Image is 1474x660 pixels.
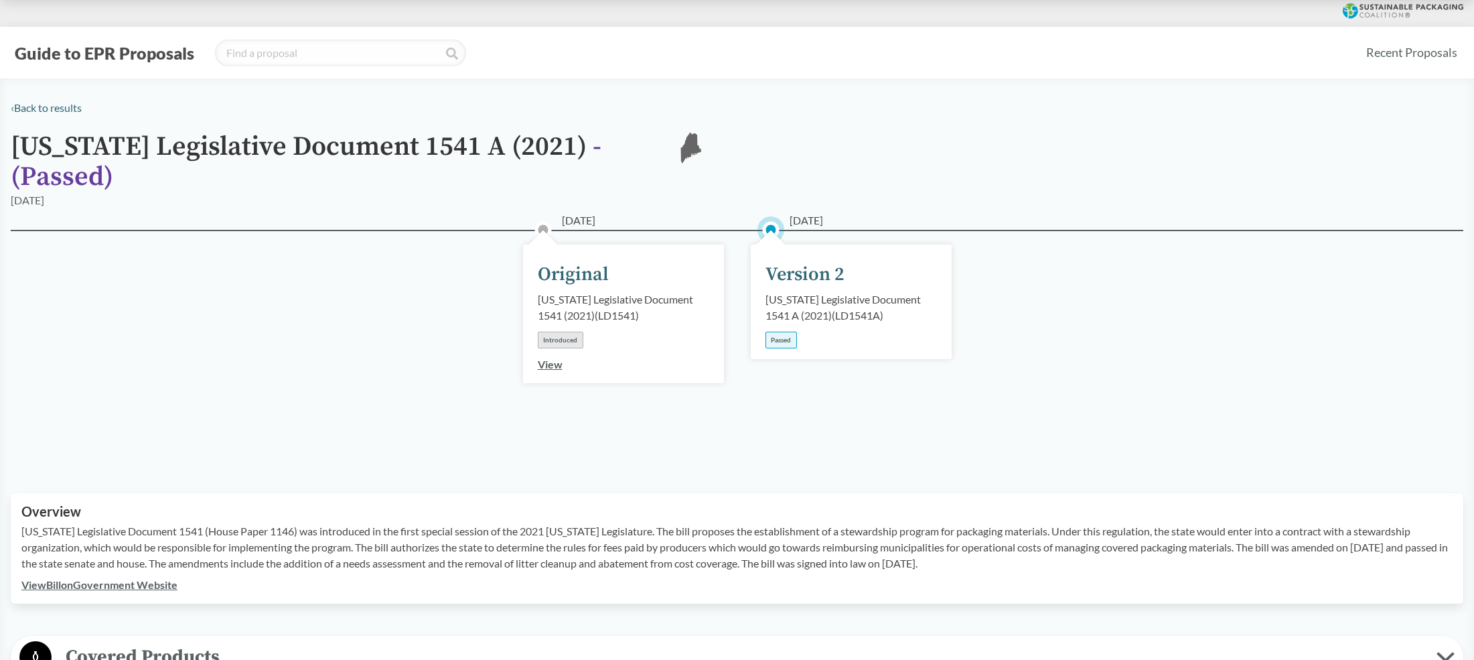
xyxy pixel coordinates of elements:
input: Find a proposal [215,40,466,66]
div: Version 2 [765,261,844,289]
div: [US_STATE] Legislative Document 1541 A (2021) ( LD1541A ) [765,291,937,324]
div: [DATE] [11,192,44,208]
button: Guide to EPR Proposals [11,42,198,64]
div: Original [538,261,609,289]
a: Recent Proposals [1360,38,1463,68]
div: Passed [765,332,797,348]
div: [US_STATE] Legislative Document 1541 (2021) ( LD1541 ) [538,291,709,324]
span: [DATE] [790,212,823,228]
a: ‹Back to results [11,101,82,114]
a: View [538,358,563,371]
h1: [US_STATE] Legislative Document 1541 A (2021) [11,132,654,192]
a: ViewBillonGovernment Website [21,578,177,591]
span: [DATE] [562,212,595,228]
p: [US_STATE] Legislative Document 1541 (House Paper 1146) was introduced in the first special sessi... [21,523,1453,572]
h2: Overview [21,504,1453,519]
div: Introduced [538,332,583,348]
span: - ( Passed ) [11,130,601,194]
